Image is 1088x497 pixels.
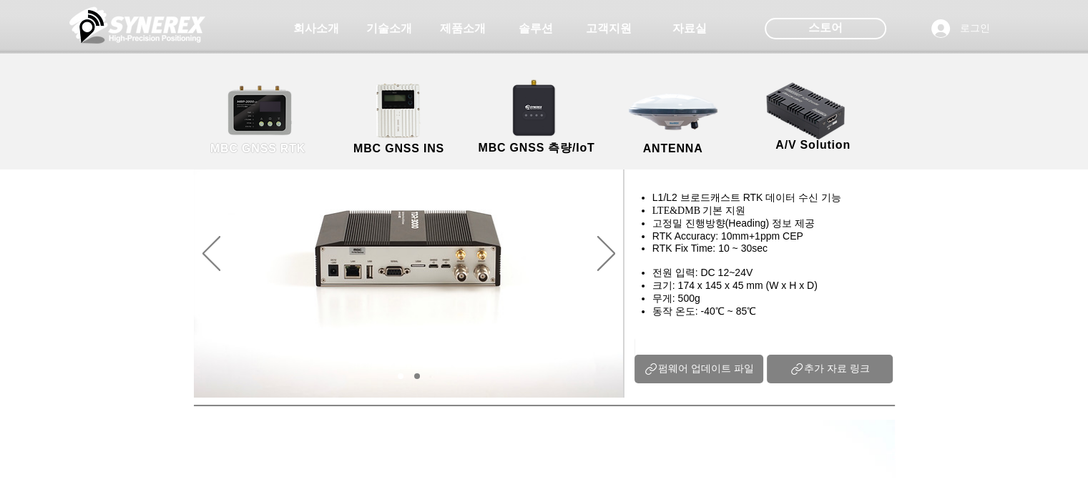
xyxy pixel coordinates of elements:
[586,21,632,36] span: 고객지원
[335,82,464,157] a: MBC GNSS INS
[414,373,420,379] a: 02
[955,21,995,36] span: 로그인
[357,79,445,142] img: MGI2000_front-removebg-preview (1).png
[353,14,425,43] a: 기술소개
[652,292,700,304] span: 무게: 500g
[467,82,607,157] a: MBC GNSS 측량/IoT
[749,79,878,154] a: A/V Solution
[654,14,725,43] a: 자료실
[652,242,768,254] span: RTK Fix Time: 10 ~ 30sec
[658,363,754,375] span: 펌웨어 업데이트 파일
[652,267,753,278] span: 전원 입력: DC 12~24V
[210,142,305,155] span: MBC GNSS RTK
[609,82,737,157] a: ANTENNA
[765,18,886,39] div: 스토어
[202,236,220,273] button: 이전
[500,14,572,43] a: 솔루션
[440,21,486,36] span: 제품소개
[366,21,412,36] span: 기술소개
[597,236,615,273] button: 다음
[353,142,444,155] span: MBC GNSS INS
[804,363,870,375] span: 추가 자료 링크
[775,139,851,152] span: A/V Solution
[427,14,499,43] a: 제품소개
[652,280,818,291] span: 크기: 174 x 145 x 45 mm (W x H x D)
[69,4,205,46] img: 씨너렉스_White_simbol_대지 1.png
[194,82,323,157] a: MBC GNSS RTK
[923,436,1088,497] iframe: Wix Chat
[194,112,624,398] div: 슬라이드쇼
[643,142,703,155] span: ANTENNA
[280,14,352,43] a: 회사소개
[808,20,843,36] span: 스토어
[921,15,1000,42] button: 로그인
[573,14,645,43] a: 고객지원
[767,355,893,383] a: 추가 자료 링크
[398,373,403,379] a: 01
[499,71,572,144] img: SynRTK__.png
[293,21,339,36] span: 회사소개
[519,21,553,36] span: 솔루션
[652,230,803,242] span: RTK Accuracy: 10mm+1ppm CEP
[478,141,594,156] span: MBC GNSS 측량/IoT
[652,305,756,317] span: 동작 온도: -40℃ ~ 85℃
[393,373,426,379] nav: 슬라이드
[194,112,623,398] img: TDR3000_back.jpeg
[672,21,707,36] span: 자료실
[652,217,815,229] span: 고정밀 진행방향(Heading) 정보 제공
[634,355,763,383] a: 펌웨어 업데이트 파일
